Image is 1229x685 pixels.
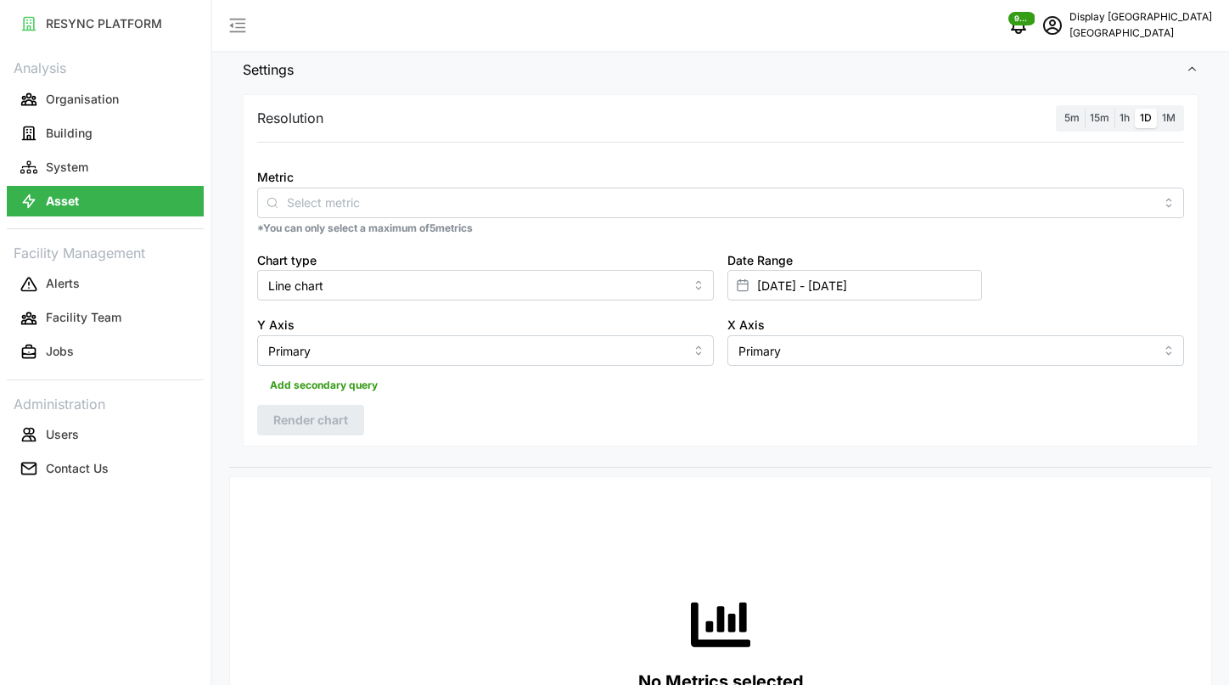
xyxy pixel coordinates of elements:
[7,452,204,486] a: Contact Us
[727,316,765,334] label: X Axis
[7,8,204,39] button: RESYNC PLATFORM
[727,251,793,270] label: Date Range
[257,316,295,334] label: Y Axis
[7,453,204,484] button: Contact Us
[257,270,714,300] input: Select chart type
[229,49,1212,91] button: Settings
[1069,25,1212,42] p: [GEOGRAPHIC_DATA]
[270,373,378,397] span: Add secondary query
[257,222,1184,236] p: *You can only select a maximum of 5 metrics
[7,337,204,368] button: Jobs
[7,301,204,335] a: Facility Team
[1069,9,1212,25] p: Display [GEOGRAPHIC_DATA]
[229,90,1212,467] div: Settings
[46,426,79,443] p: Users
[46,15,162,32] p: RESYNC PLATFORM
[257,335,714,366] input: Select Y axis
[1002,8,1035,42] button: notifications
[257,168,294,187] label: Metric
[7,184,204,218] a: Asset
[7,418,204,452] a: Users
[7,419,204,450] button: Users
[46,343,74,360] p: Jobs
[243,49,1186,91] span: Settings
[7,7,204,41] a: RESYNC PLATFORM
[46,91,119,108] p: Organisation
[46,309,121,326] p: Facility Team
[1014,13,1030,25] span: 949
[7,118,204,149] button: Building
[46,159,88,176] p: System
[7,335,204,369] a: Jobs
[1162,111,1176,124] span: 1M
[287,193,1154,211] input: Select metric
[7,239,204,264] p: Facility Management
[273,406,348,435] span: Render chart
[257,108,323,129] p: Resolution
[7,267,204,301] a: Alerts
[1090,111,1109,124] span: 15m
[1140,111,1152,124] span: 1D
[257,373,390,398] button: Add secondary query
[1120,111,1130,124] span: 1h
[7,82,204,116] a: Organisation
[727,335,1184,366] input: Select X axis
[46,193,79,210] p: Asset
[7,116,204,150] a: Building
[7,186,204,216] button: Asset
[46,460,109,477] p: Contact Us
[1064,111,1080,124] span: 5m
[7,84,204,115] button: Organisation
[257,251,317,270] label: Chart type
[46,275,80,292] p: Alerts
[1035,8,1069,42] button: schedule
[7,54,204,79] p: Analysis
[727,270,982,300] input: Select date range
[7,152,204,182] button: System
[7,150,204,184] a: System
[7,269,204,300] button: Alerts
[7,390,204,415] p: Administration
[46,125,93,142] p: Building
[7,303,204,334] button: Facility Team
[257,405,364,435] button: Render chart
